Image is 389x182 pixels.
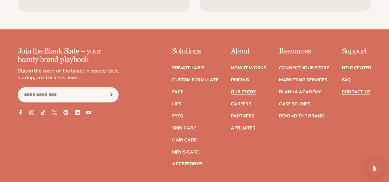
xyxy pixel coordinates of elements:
[172,47,218,55] p: Solutions
[279,47,329,55] p: Resources
[172,138,196,142] a: Hair Care
[367,160,382,176] div: Open Intercom Messenger
[231,78,249,82] a: Pricing
[342,78,351,82] a: FAQ
[342,66,371,70] a: Help Center
[18,47,119,64] p: Join the Blank Slate – your beauty brand playbook
[172,90,183,94] a: Face
[231,47,266,55] p: About
[231,126,255,130] a: Affiliates
[342,47,371,55] p: Support
[172,114,183,118] a: Eyes
[172,78,218,82] a: Custom formulate
[279,102,310,106] a: Case Studies
[342,90,370,94] a: Contact Us
[231,102,251,106] a: Careers
[172,66,205,70] a: Private label
[104,87,118,103] button: Subscribe
[172,150,199,154] a: Men's Care
[279,78,327,82] a: Marketing services
[279,114,325,118] a: Beyond the brand
[279,66,329,70] a: Connect your store
[18,68,119,81] p: Stay in the know on the latest in beauty, tech, startup, and business news.
[231,66,266,70] a: How It Works
[279,90,321,94] a: Blanka Academy
[172,126,196,130] a: Skin Care
[231,90,256,94] a: Our Story
[172,102,181,106] a: Lips
[172,162,203,166] a: Accessories
[231,114,254,118] a: Partners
